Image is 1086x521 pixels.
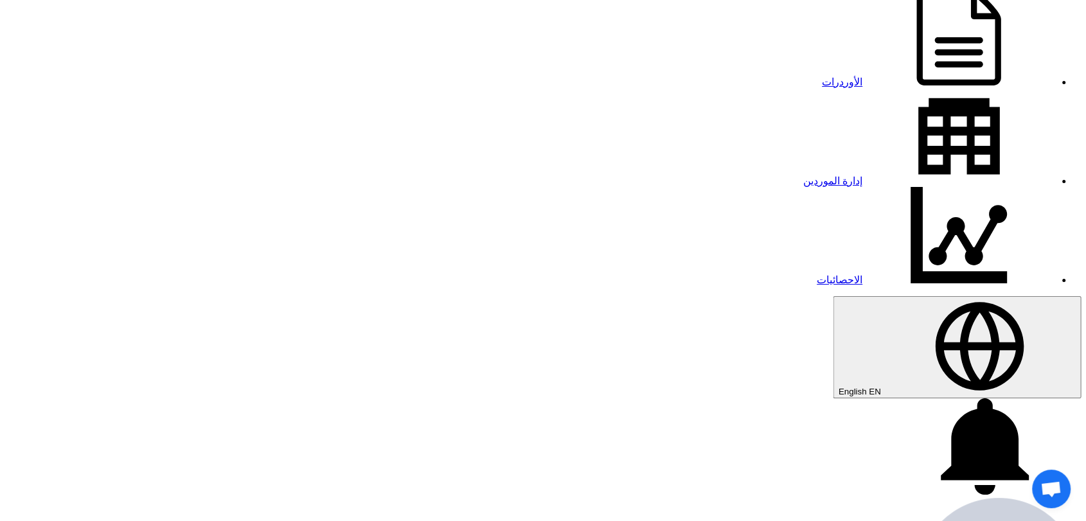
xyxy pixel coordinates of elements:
a: Open chat [1032,470,1071,508]
span: EN [869,387,881,396]
span: English [838,387,866,396]
a: الاحصائيات [817,274,1055,285]
a: إدارة الموردين [803,175,1055,186]
a: الأوردرات [822,76,1055,87]
button: English EN [833,296,1081,398]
